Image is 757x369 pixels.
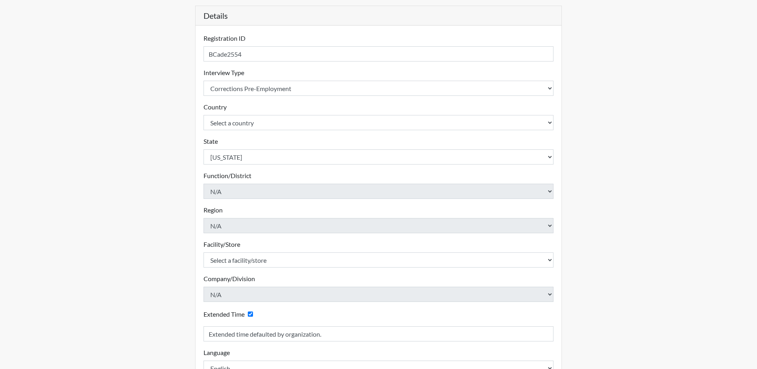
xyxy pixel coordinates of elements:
input: Insert a Registration ID, which needs to be a unique alphanumeric value for each interviewee [204,46,554,61]
label: Company/Division [204,274,255,284]
label: Interview Type [204,68,244,77]
input: Reason for Extension [204,326,554,341]
label: Language [204,348,230,357]
label: State [204,137,218,146]
label: Region [204,205,223,215]
label: Country [204,102,227,112]
h5: Details [196,6,562,26]
div: Checking this box will provide the interviewee with an accomodation of extra time to answer each ... [204,308,256,320]
label: Function/District [204,171,251,181]
label: Extended Time [204,309,245,319]
label: Registration ID [204,34,245,43]
label: Facility/Store [204,240,240,249]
